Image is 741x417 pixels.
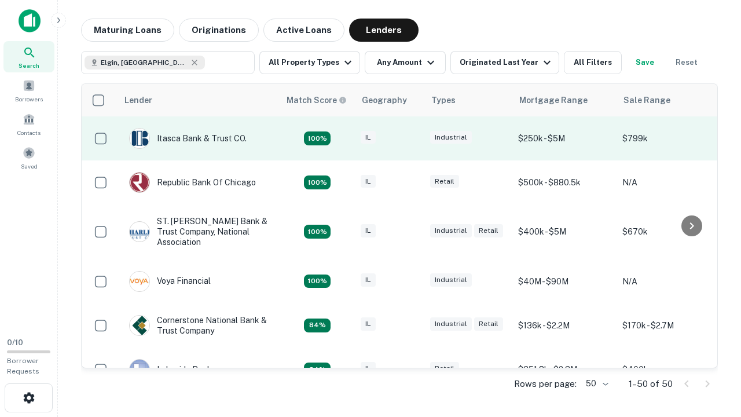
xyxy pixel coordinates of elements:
p: Rows per page: [514,377,577,391]
button: Any Amount [365,51,446,74]
div: Voya Financial [129,271,211,292]
th: Types [424,84,512,116]
div: Capitalize uses an advanced AI algorithm to match your search with the best lender. The match sco... [304,175,331,189]
a: Contacts [3,108,54,140]
span: Search [19,61,39,70]
div: Lender [124,93,152,107]
div: ST. [PERSON_NAME] Bank & Trust Company, National Association [129,216,268,248]
th: Sale Range [617,84,721,116]
span: Saved [21,162,38,171]
div: Originated Last Year [460,56,554,69]
div: Retail [474,317,503,331]
img: picture [130,222,149,242]
div: Retail [430,175,459,188]
td: N/A [617,160,721,204]
div: Capitalize uses an advanced AI algorithm to match your search with the best lender. The match sco... [304,319,331,332]
iframe: Chat Widget [683,324,741,380]
div: Itasca Bank & Trust CO. [129,128,247,149]
div: IL [361,362,376,375]
a: Saved [3,142,54,173]
th: Geography [355,84,424,116]
p: 1–50 of 50 [629,377,673,391]
div: Industrial [430,131,472,144]
div: Industrial [430,317,472,331]
div: Retail [430,362,459,375]
div: Capitalize uses an advanced AI algorithm to match your search with the best lender. The match sco... [304,225,331,239]
div: Retail [474,224,503,237]
div: Lakeside Bank [129,359,212,380]
td: $400k - $5M [512,204,617,259]
button: Originations [179,19,259,42]
td: $500k - $880.5k [512,160,617,204]
div: Republic Bank Of Chicago [129,172,256,193]
div: Types [431,93,456,107]
td: N/A [617,259,721,303]
div: Cornerstone National Bank & Trust Company [129,315,268,336]
span: Borrowers [15,94,43,104]
div: Mortgage Range [519,93,588,107]
td: $40M - $90M [512,259,617,303]
div: Industrial [430,224,472,237]
button: Maturing Loans [81,19,174,42]
div: 50 [581,375,610,392]
div: Geography [362,93,407,107]
th: Lender [118,84,280,116]
div: IL [361,224,376,237]
th: Capitalize uses an advanced AI algorithm to match your search with the best lender. The match sco... [280,84,355,116]
img: picture [130,173,149,192]
div: Capitalize uses an advanced AI algorithm to match your search with the best lender. The match sco... [304,275,331,288]
div: IL [361,273,376,287]
button: Originated Last Year [450,51,559,74]
button: All Filters [564,51,622,74]
a: Search [3,41,54,72]
div: IL [361,131,376,144]
button: All Property Types [259,51,360,74]
span: Elgin, [GEOGRAPHIC_DATA], [GEOGRAPHIC_DATA] [101,57,188,68]
span: Borrower Requests [7,357,39,375]
div: Sale Range [623,93,670,107]
h6: Match Score [287,94,344,107]
img: capitalize-icon.png [19,9,41,32]
img: picture [130,316,149,335]
td: $250k - $5M [512,116,617,160]
a: Borrowers [3,75,54,106]
td: $799k [617,116,721,160]
span: Contacts [17,128,41,137]
td: $670k [617,204,721,259]
img: picture [130,272,149,291]
div: Capitalize uses an advanced AI algorithm to match your search with the best lender. The match sco... [304,363,331,376]
button: Lenders [349,19,419,42]
div: Capitalize uses an advanced AI algorithm to match your search with the best lender. The match sco... [287,94,347,107]
button: Active Loans [263,19,344,42]
div: Capitalize uses an advanced AI algorithm to match your search with the best lender. The match sco... [304,131,331,145]
div: IL [361,175,376,188]
img: picture [130,129,149,148]
td: $170k - $2.7M [617,303,721,348]
th: Mortgage Range [512,84,617,116]
img: picture [130,360,149,379]
button: Reset [668,51,705,74]
div: IL [361,317,376,331]
span: 0 / 10 [7,338,23,347]
button: Save your search to get updates of matches that match your search criteria. [626,51,663,74]
td: $351.8k - $2.3M [512,348,617,392]
div: Industrial [430,273,472,287]
td: $400k [617,348,721,392]
td: $136k - $2.2M [512,303,617,348]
